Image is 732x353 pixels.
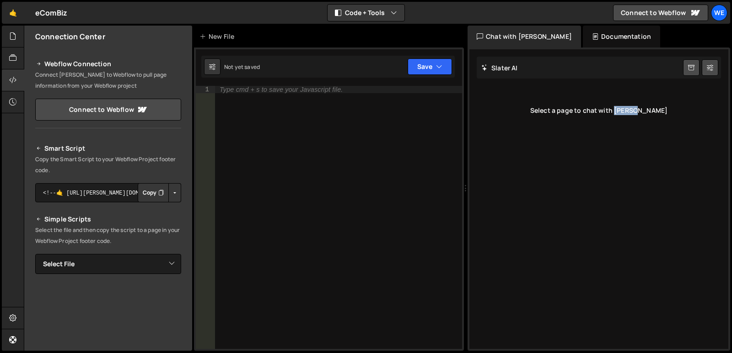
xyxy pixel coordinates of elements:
h2: Smart Script [35,143,181,154]
button: Save [408,58,452,75]
textarea: <!--🤙 [URL][PERSON_NAME][DOMAIN_NAME]> <script>document.addEventListener("DOMContentLoaded", func... [35,183,181,202]
button: Code + Tools [328,5,404,21]
a: 🤙 [2,2,24,24]
div: Button group with nested dropdown [138,183,181,202]
p: Select the file and then copy the script to a page in your Webflow Project footer code. [35,225,181,247]
div: Select a page to chat with [PERSON_NAME] [477,92,721,129]
button: Copy [138,183,169,202]
p: Copy the Smart Script to your Webflow Project footer code. [35,154,181,176]
div: Not yet saved [224,63,260,71]
div: 1 [196,86,215,93]
h2: Slater AI [481,63,518,72]
div: Documentation [583,26,660,47]
div: Chat with [PERSON_NAME] [468,26,581,47]
div: Type cmd + s to save your Javascript file. [220,86,343,93]
div: eComBiz [35,7,67,18]
a: Connect to Webflow [613,5,708,21]
h2: Connection Center [35,32,105,42]
h2: Simple Scripts [35,214,181,225]
a: Connect to Webflow [35,99,181,121]
a: We [711,5,727,21]
div: New File [199,32,238,41]
p: Connect [PERSON_NAME] to Webflow to pull page information from your Webflow project [35,69,181,91]
h2: Webflow Connection [35,58,181,69]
